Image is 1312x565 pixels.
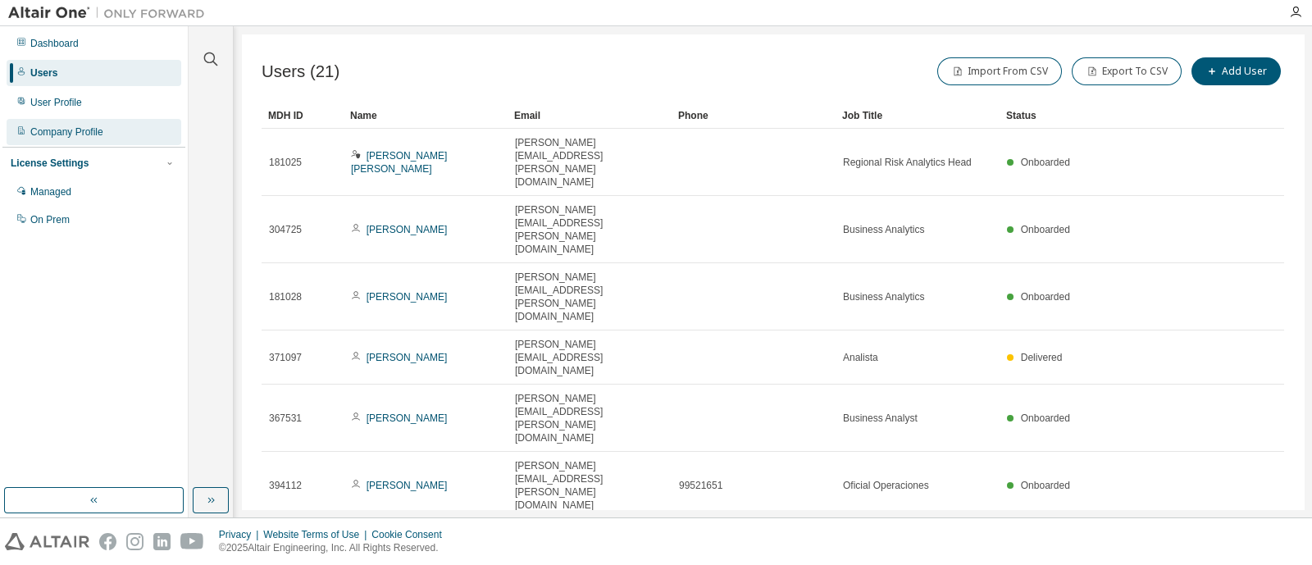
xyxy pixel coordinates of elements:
div: Email [514,103,665,129]
div: Status [1006,103,1191,129]
span: 304725 [269,223,302,236]
div: Company Profile [30,125,103,139]
span: Onboarded [1021,412,1070,424]
div: MDH ID [268,103,337,129]
img: instagram.svg [126,533,143,550]
img: Altair One [8,5,213,21]
img: altair_logo.svg [5,533,89,550]
button: Import From CSV [937,57,1062,85]
a: [PERSON_NAME] [367,224,448,235]
span: Delivered [1021,352,1063,363]
div: Privacy [219,528,263,541]
span: [PERSON_NAME][EMAIL_ADDRESS][PERSON_NAME][DOMAIN_NAME] [515,459,664,512]
span: 181028 [269,290,302,303]
a: [PERSON_NAME] [367,480,448,491]
span: Onboarded [1021,291,1070,303]
span: [PERSON_NAME][EMAIL_ADDRESS][PERSON_NAME][DOMAIN_NAME] [515,392,664,444]
span: Onboarded [1021,224,1070,235]
button: Add User [1191,57,1281,85]
span: Onboarded [1021,157,1070,168]
span: 181025 [269,156,302,169]
span: Regional Risk Analytics Head [843,156,972,169]
div: User Profile [30,96,82,109]
span: 371097 [269,351,302,364]
span: Business Analyst [843,412,918,425]
img: linkedin.svg [153,533,171,550]
a: [PERSON_NAME] [367,412,448,424]
a: [PERSON_NAME] [PERSON_NAME] [351,150,447,175]
a: [PERSON_NAME] [367,352,448,363]
span: Business Analytics [843,290,924,303]
span: [PERSON_NAME][EMAIL_ADDRESS][PERSON_NAME][DOMAIN_NAME] [515,271,664,323]
span: Oficial Operaciones [843,479,929,492]
div: Name [350,103,501,129]
span: Business Analytics [843,223,924,236]
span: Onboarded [1021,480,1070,491]
a: [PERSON_NAME] [367,291,448,303]
div: Dashboard [30,37,79,50]
div: License Settings [11,157,89,170]
p: © 2025 Altair Engineering, Inc. All Rights Reserved. [219,541,452,555]
span: Users (21) [262,62,339,81]
span: Analista [843,351,878,364]
span: 367531 [269,412,302,425]
div: Users [30,66,57,80]
span: 99521651 [679,479,722,492]
img: youtube.svg [180,533,204,550]
button: Export To CSV [1072,57,1182,85]
div: Website Terms of Use [263,528,371,541]
div: Job Title [842,103,993,129]
span: [PERSON_NAME][EMAIL_ADDRESS][PERSON_NAME][DOMAIN_NAME] [515,136,664,189]
div: On Prem [30,213,70,226]
div: Managed [30,185,71,198]
div: Phone [678,103,829,129]
span: [PERSON_NAME][EMAIL_ADDRESS][DOMAIN_NAME] [515,338,664,377]
span: 394112 [269,479,302,492]
img: facebook.svg [99,533,116,550]
div: Cookie Consent [371,528,451,541]
span: [PERSON_NAME][EMAIL_ADDRESS][PERSON_NAME][DOMAIN_NAME] [515,203,664,256]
